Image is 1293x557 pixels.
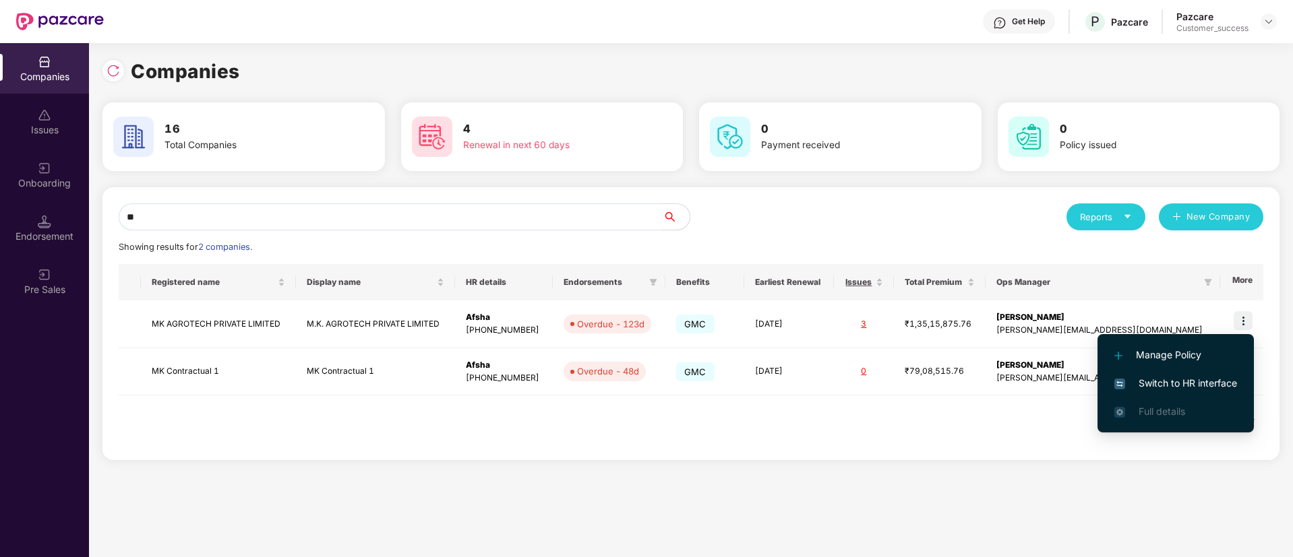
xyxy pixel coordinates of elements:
div: [PERSON_NAME][EMAIL_ADDRESS][DOMAIN_NAME] [996,372,1209,385]
span: Ops Manager [996,277,1199,288]
span: Switch to HR interface [1114,376,1237,391]
img: New Pazcare Logo [16,13,104,30]
span: Registered name [152,277,275,288]
td: [DATE] [744,300,834,348]
th: Benefits [665,264,744,300]
div: 3 [845,318,883,331]
img: svg+xml;base64,PHN2ZyBpZD0iSXNzdWVzX2Rpc2FibGVkIiB4bWxucz0iaHR0cDovL3d3dy53My5vcmcvMjAwMC9zdmciIH... [38,108,51,122]
img: svg+xml;base64,PHN2ZyB4bWxucz0iaHR0cDovL3d3dy53My5vcmcvMjAwMC9zdmciIHdpZHRoPSI2MCIgaGVpZ2h0PSI2MC... [113,117,154,157]
span: P [1091,13,1100,30]
img: svg+xml;base64,PHN2ZyB4bWxucz0iaHR0cDovL3d3dy53My5vcmcvMjAwMC9zdmciIHdpZHRoPSI2MCIgaGVpZ2h0PSI2MC... [710,117,750,157]
div: [PERSON_NAME] [996,359,1209,372]
span: Total Premium [905,277,965,288]
div: [PHONE_NUMBER] [466,324,542,337]
div: Renewal in next 60 days [463,138,633,153]
img: svg+xml;base64,PHN2ZyB3aWR0aD0iMTQuNSIgaGVpZ2h0PSIxNC41IiB2aWV3Qm94PSIwIDAgMTYgMTYiIGZpbGw9Im5vbm... [38,215,51,228]
th: Registered name [141,264,296,300]
span: New Company [1186,210,1251,224]
h3: 16 [164,121,334,138]
div: Overdue - 123d [577,317,644,331]
td: [DATE] [744,348,834,396]
span: Manage Policy [1114,348,1237,362]
h3: 0 [1060,121,1230,138]
span: GMC [676,362,715,381]
span: 2 companies. [198,242,252,252]
th: Display name [296,264,455,300]
div: Total Companies [164,138,334,153]
div: ₹79,08,515.76 [905,365,975,378]
td: MK Contractual 1 [141,348,296,396]
span: filter [1201,274,1215,290]
span: search [662,211,690,222]
span: Full details [1139,405,1185,417]
div: [PERSON_NAME][EMAIL_ADDRESS][DOMAIN_NAME] [996,324,1209,337]
span: GMC [676,315,715,333]
th: Earliest Renewal [744,264,834,300]
div: ₹1,35,15,875.76 [905,318,975,331]
div: Pazcare [1176,10,1249,23]
span: caret-down [1123,212,1132,221]
th: Issues [834,264,894,300]
div: Policy issued [1060,138,1230,153]
img: svg+xml;base64,PHN2ZyB4bWxucz0iaHR0cDovL3d3dy53My5vcmcvMjAwMC9zdmciIHdpZHRoPSIxNi4zNjMiIGhlaWdodD... [1114,407,1125,418]
span: filter [646,274,660,290]
img: svg+xml;base64,PHN2ZyBpZD0iSGVscC0zMngzMiIgeG1sbnM9Imh0dHA6Ly93d3cudzMub3JnLzIwMDAvc3ZnIiB3aWR0aD... [993,16,1006,30]
div: [PHONE_NUMBER] [466,372,542,385]
th: Total Premium [894,264,986,300]
img: icon [1234,311,1253,330]
div: Overdue - 48d [577,364,639,378]
td: MK Contractual 1 [296,348,455,396]
button: search [662,203,690,230]
span: filter [649,278,657,286]
img: svg+xml;base64,PHN2ZyB4bWxucz0iaHR0cDovL3d3dy53My5vcmcvMjAwMC9zdmciIHdpZHRoPSIxNiIgaGVpZ2h0PSIxNi... [1114,379,1125,389]
th: More [1220,264,1263,300]
div: 0 [845,365,883,378]
div: Customer_success [1176,23,1249,34]
img: svg+xml;base64,PHN2ZyB4bWxucz0iaHR0cDovL3d3dy53My5vcmcvMjAwMC9zdmciIHdpZHRoPSI2MCIgaGVpZ2h0PSI2MC... [1009,117,1049,157]
span: Issues [845,277,873,288]
img: svg+xml;base64,PHN2ZyB4bWxucz0iaHR0cDovL3d3dy53My5vcmcvMjAwMC9zdmciIHdpZHRoPSI2MCIgaGVpZ2h0PSI2MC... [412,117,452,157]
span: plus [1172,212,1181,223]
h3: 4 [463,121,633,138]
h3: 0 [761,121,931,138]
th: HR details [455,264,553,300]
img: svg+xml;base64,PHN2ZyBpZD0iRHJvcGRvd24tMzJ4MzIiIHhtbG5zPSJodHRwOi8vd3d3LnczLm9yZy8yMDAwL3N2ZyIgd2... [1263,16,1274,27]
button: plusNew Company [1159,203,1263,230]
span: Showing results for [119,242,252,252]
h1: Companies [131,57,240,86]
img: svg+xml;base64,PHN2ZyB3aWR0aD0iMjAiIGhlaWdodD0iMjAiIHZpZXdCb3g9IjAgMCAyMCAyMCIgZmlsbD0ibm9uZSIgeG... [38,268,51,282]
div: Get Help [1012,16,1045,27]
div: [PERSON_NAME] [996,311,1209,324]
td: MK AGROTECH PRIVATE LIMITED [141,300,296,348]
div: Pazcare [1111,15,1148,28]
span: Display name [307,277,434,288]
img: svg+xml;base64,PHN2ZyB4bWxucz0iaHR0cDovL3d3dy53My5vcmcvMjAwMC9zdmciIHdpZHRoPSIxMi4yMDEiIGhlaWdodD... [1114,352,1122,360]
img: svg+xml;base64,PHN2ZyB3aWR0aD0iMjAiIGhlaWdodD0iMjAiIHZpZXdCb3g9IjAgMCAyMCAyMCIgZmlsbD0ibm9uZSIgeG... [38,162,51,175]
div: Reports [1080,210,1132,224]
div: Afsha [466,311,542,324]
div: Afsha [466,359,542,372]
img: svg+xml;base64,PHN2ZyBpZD0iUmVsb2FkLTMyeDMyIiB4bWxucz0iaHR0cDovL3d3dy53My5vcmcvMjAwMC9zdmciIHdpZH... [107,64,120,77]
img: svg+xml;base64,PHN2ZyBpZD0iQ29tcGFuaWVzIiB4bWxucz0iaHR0cDovL3d3dy53My5vcmcvMjAwMC9zdmciIHdpZHRoPS... [38,55,51,69]
div: Payment received [761,138,931,153]
span: filter [1204,278,1212,286]
td: M.K. AGROTECH PRIVATE LIMITED [296,300,455,348]
span: Endorsements [564,277,644,288]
